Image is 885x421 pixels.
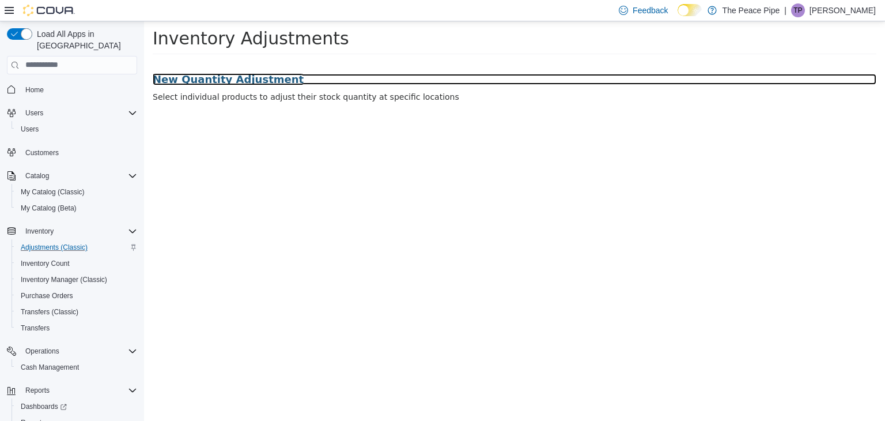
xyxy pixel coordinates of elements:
span: Adjustments (Classic) [16,240,137,254]
button: Customers [2,144,142,161]
button: Catalog [2,168,142,184]
button: Users [21,106,48,120]
span: Operations [25,347,59,356]
span: Home [25,85,44,95]
p: Select individual products to adjust their stock quantity at specific locations [9,70,732,82]
span: Users [21,125,39,134]
span: Load All Apps in [GEOGRAPHIC_DATA] [32,28,137,51]
button: Home [2,81,142,98]
span: Inventory Count [16,257,137,270]
span: My Catalog (Beta) [21,204,77,213]
a: Home [21,83,48,97]
button: Inventory [2,223,142,239]
span: Inventory [21,224,137,238]
p: | [784,3,786,17]
a: Adjustments (Classic) [16,240,92,254]
span: Adjustments (Classic) [21,243,88,252]
div: Taylor Peters [791,3,805,17]
button: Inventory Manager (Classic) [12,272,142,288]
button: Adjustments (Classic) [12,239,142,255]
a: Dashboards [16,400,71,414]
span: Purchase Orders [16,289,137,303]
span: Catalog [21,169,137,183]
a: My Catalog (Classic) [16,185,89,199]
a: Inventory Count [16,257,74,270]
a: Purchase Orders [16,289,78,303]
button: Users [2,105,142,121]
span: Reports [25,386,50,395]
span: Catalog [25,171,49,181]
span: My Catalog (Beta) [16,201,137,215]
button: Operations [2,343,142,359]
span: Operations [21,344,137,358]
span: Customers [25,148,59,157]
a: Transfers (Classic) [16,305,83,319]
span: Transfers (Classic) [16,305,137,319]
span: Inventory Count [21,259,70,268]
button: My Catalog (Beta) [12,200,142,216]
span: Inventory Manager (Classic) [16,273,137,287]
button: Operations [21,344,64,358]
p: The Peace Pipe [723,3,780,17]
p: [PERSON_NAME] [810,3,876,17]
span: Feedback [633,5,668,16]
span: Cash Management [21,363,79,372]
a: Customers [21,146,63,160]
span: Users [25,108,43,118]
span: Inventory Manager (Classic) [21,275,107,284]
a: My Catalog (Beta) [16,201,81,215]
span: Transfers [16,321,137,335]
span: Home [21,82,137,97]
span: My Catalog (Classic) [16,185,137,199]
span: Dashboards [21,402,67,411]
button: Transfers (Classic) [12,304,142,320]
img: Cova [23,5,75,16]
span: Inventory [25,227,54,236]
span: Inventory Adjustments [9,7,205,27]
span: Reports [21,384,137,397]
span: My Catalog (Classic) [21,187,85,197]
button: Reports [2,382,142,399]
button: Users [12,121,142,137]
input: Dark Mode [678,4,702,16]
span: Transfers [21,324,50,333]
span: Transfers (Classic) [21,307,78,317]
a: Transfers [16,321,54,335]
button: Transfers [12,320,142,336]
button: Purchase Orders [12,288,142,304]
button: My Catalog (Classic) [12,184,142,200]
button: Cash Management [12,359,142,375]
a: New Quantity Adjustment [9,52,732,64]
span: Dashboards [16,400,137,414]
a: Inventory Manager (Classic) [16,273,112,287]
span: Users [21,106,137,120]
span: Users [16,122,137,136]
button: Inventory [21,224,58,238]
a: Dashboards [12,399,142,415]
span: Customers [21,145,137,160]
span: TP [793,3,802,17]
button: Reports [21,384,54,397]
button: Inventory Count [12,255,142,272]
button: Catalog [21,169,54,183]
span: Purchase Orders [21,291,73,300]
span: Cash Management [16,360,137,374]
a: Cash Management [16,360,84,374]
a: Users [16,122,43,136]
